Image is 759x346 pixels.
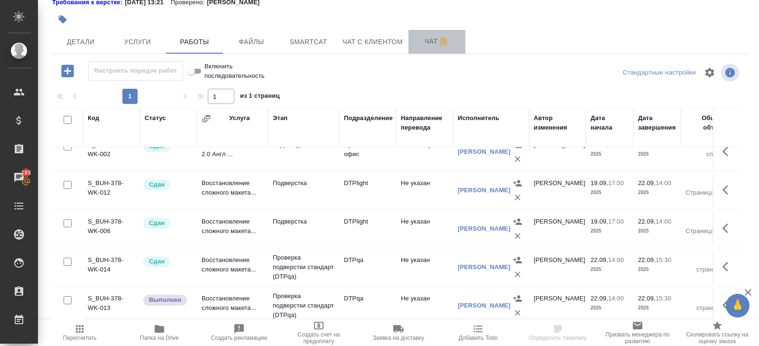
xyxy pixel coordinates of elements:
p: Подверстка [273,217,334,226]
p: 108 [685,294,723,303]
td: DTPlight [339,174,396,207]
p: 15:30 [656,295,671,302]
button: Добавить Todo [438,319,518,346]
p: 108 [685,178,723,188]
span: Настроить таблицу [698,61,721,84]
a: [PERSON_NAME] [458,148,510,155]
p: Сдан [149,257,165,266]
p: 14:00 [608,295,624,302]
td: Восстановление сложного макета... [197,251,268,284]
div: Менеджер проверил работу исполнителя, передает ее на следующий этап [142,178,192,191]
p: 17:00 [608,179,624,187]
td: Восстановление сложного макета... [197,212,268,245]
td: [PERSON_NAME] [529,174,586,207]
span: из 1 страниц [240,90,280,104]
button: Удалить [510,229,525,243]
p: 22.09, [638,179,656,187]
p: 2025 [591,226,629,236]
span: Работы [172,36,217,48]
button: Назначить [510,215,525,229]
td: S_BUH-378-WK-013 [83,289,140,322]
button: Здесь прячутся важные кнопки [717,294,740,317]
span: Детали [58,36,103,48]
div: Подразделение [344,113,393,123]
p: 22.09, [638,256,656,263]
a: [PERSON_NAME] [458,225,510,232]
td: Не указан [396,212,453,245]
p: Страница А4 [685,226,723,236]
button: Назначить [510,291,525,306]
div: Менеджер проверил работу исполнителя, передает ее на следующий этап [142,255,192,268]
button: Добавить тэг [52,9,73,30]
span: Посмотреть информацию [721,64,741,82]
td: S_BUH-378-WK-002 [83,135,140,168]
a: [PERSON_NAME] [458,263,510,271]
p: 22.09, [638,218,656,225]
td: Не указан [396,251,453,284]
p: 2025 [591,188,629,197]
p: 22.09, [591,256,608,263]
span: Услуги [115,36,160,48]
td: S_BUH-378-WK-006 [83,212,140,245]
div: Менеджер проверил работу исполнителя, передает ее на следующий этап [142,217,192,230]
span: Чат с клиентом [342,36,403,48]
p: 22.09, [591,295,608,302]
p: Сдан [149,180,165,189]
td: Восстановление сложного макета... [197,174,268,207]
span: Smartcat [286,36,331,48]
button: Создать рекламацию [199,319,279,346]
button: Удалить [510,152,525,166]
span: Определить тематику [529,335,586,341]
p: 14:00 [656,218,671,225]
a: [PERSON_NAME] [458,302,510,309]
button: Определить тематику [518,319,598,346]
button: Папка на Drive [120,319,199,346]
td: [PERSON_NAME] [529,289,586,322]
div: Исполнитель завершил работу [142,294,192,307]
button: Удалить [510,190,525,205]
p: Сдан [149,218,165,228]
td: Business Translation 2.0 Англ ... [197,135,268,168]
div: Автор изменения [534,113,581,132]
span: Чат [414,36,460,47]
div: Этап [273,113,287,123]
span: Создать счет на предоплату [285,331,353,345]
span: Пересчитать [63,335,97,341]
p: 19.09, [591,179,608,187]
td: DTPlight [339,212,396,245]
span: Включить последовательность [204,62,273,81]
p: 15:30 [656,256,671,263]
td: Проектный офис [339,135,396,168]
button: Добавить работу [55,61,81,81]
button: Назначить [510,253,525,267]
p: 2025 [638,188,676,197]
p: страница [685,303,723,313]
p: Подверстка [273,178,334,188]
p: 14:00 [608,256,624,263]
div: Общий объем [685,113,723,132]
p: Проверка подверстки стандарт (DTPqa) [273,291,334,320]
p: страница [685,265,723,274]
button: Здесь прячутся важные кнопки [717,178,740,201]
svg: Отписаться [438,36,449,47]
span: Файлы [229,36,274,48]
button: Назначить [510,176,525,190]
p: 2025 [638,303,676,313]
span: Папка на Drive [140,335,179,341]
td: DTPqa [339,289,396,322]
button: Скопировать ссылку на оценку заказа [677,319,757,346]
a: 193 [2,166,36,189]
div: Направление перевода [401,113,448,132]
p: Страница А4 [685,188,723,197]
p: 22.09, [638,295,656,302]
div: split button [620,65,698,80]
button: Здесь прячутся важные кнопки [717,140,740,163]
td: DTPqa [339,251,396,284]
p: 17:00 [608,218,624,225]
p: 2025 [591,303,629,313]
span: Скопировать ссылку на оценку заказа [683,331,751,345]
button: Создать счет на предоплату [279,319,359,346]
td: [PERSON_NAME] [529,212,586,245]
td: Не указан [396,174,453,207]
td: Англ → Рус [396,135,453,168]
